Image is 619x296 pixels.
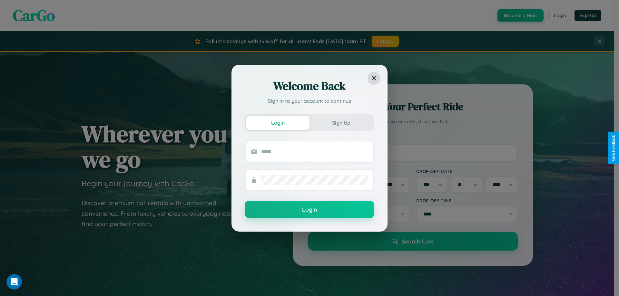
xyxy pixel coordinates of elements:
[6,274,22,290] iframe: Intercom live chat
[245,97,374,105] p: Sign in to your account to continue
[611,135,616,161] div: Give Feedback
[246,116,309,130] button: Login
[245,78,374,94] h2: Welcome Back
[245,201,374,218] button: Login
[309,116,373,130] button: Sign Up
